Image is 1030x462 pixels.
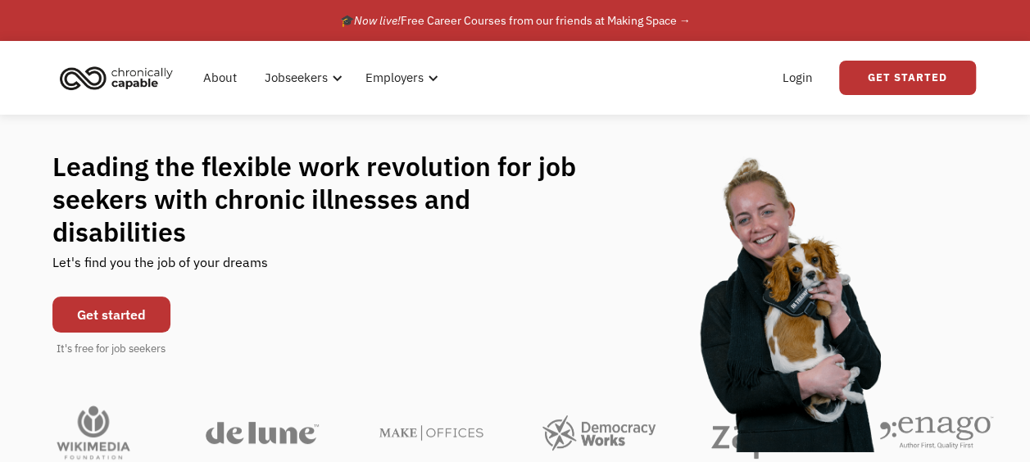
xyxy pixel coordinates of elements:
div: Employers [365,68,424,88]
em: Now live! [354,13,401,28]
div: It's free for job seekers [57,341,166,357]
div: Employers [356,52,443,104]
div: Jobseekers [255,52,347,104]
a: Get started [52,297,170,333]
a: Get Started [839,61,976,95]
div: Jobseekers [265,68,328,88]
div: Let's find you the job of your dreams [52,248,268,288]
img: Chronically Capable logo [55,60,178,96]
div: 🎓 Free Career Courses from our friends at Making Space → [340,11,691,30]
a: Login [773,52,823,104]
a: home [55,60,185,96]
h1: Leading the flexible work revolution for job seekers with chronic illnesses and disabilities [52,150,608,248]
a: About [193,52,247,104]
